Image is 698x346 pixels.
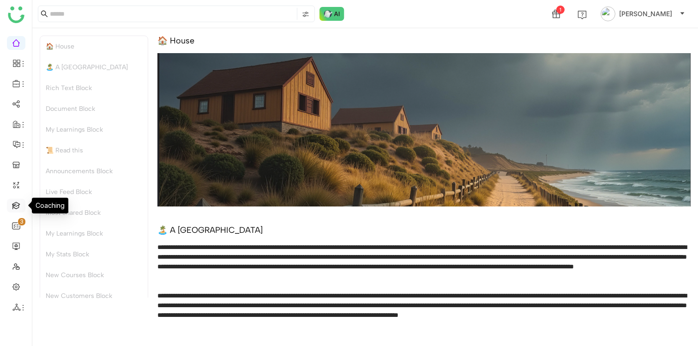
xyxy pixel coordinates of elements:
div: 🏠 House [40,36,148,57]
span: [PERSON_NAME] [619,9,672,19]
nz-badge-sup: 3 [18,218,25,225]
img: 68553b2292361c547d91f02a [157,53,691,206]
div: My Learnings Block [40,223,148,244]
div: 1 [556,6,565,14]
img: help.svg [578,10,587,19]
div: 🏝️ A [GEOGRAPHIC_DATA] [40,57,148,78]
p: 3 [20,217,24,226]
div: Coaching [32,198,68,213]
div: Rich Text Block [40,78,148,98]
img: search-type.svg [302,11,309,18]
div: 📜 Read this [40,140,148,161]
div: 🏠 House [157,36,194,46]
button: [PERSON_NAME] [599,6,687,21]
div: New Customers Block [40,285,148,306]
div: Announcements Block [40,161,148,182]
div: 🏝️ A [GEOGRAPHIC_DATA] [157,225,263,235]
div: Document Block [40,98,148,119]
div: My Stats Block [40,244,148,265]
div: New Courses Block [40,265,148,285]
img: ask-buddy-normal.svg [319,7,344,21]
img: avatar [601,6,615,21]
div: Most Shared Block [40,202,148,223]
div: Live Feed Block [40,182,148,202]
div: My Learnings Block [40,119,148,140]
img: logo [8,6,24,23]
